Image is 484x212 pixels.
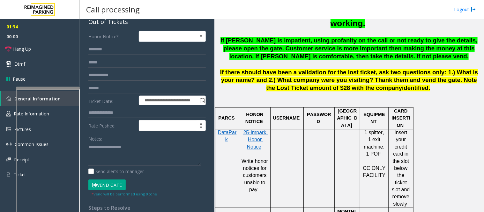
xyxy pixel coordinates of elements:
span: Pause [13,76,26,82]
span: Dtmf [14,61,25,67]
img: 'icon' [6,172,11,178]
span: . [428,85,430,91]
span: Receipt [14,157,29,163]
span: General Information [14,96,61,102]
h4: Steps to Resolve [88,205,206,211]
img: 'icon' [6,157,11,162]
label: Send alerts to manager [88,168,144,175]
span: HONOR NOTICE [245,112,265,124]
span: USERNAME [273,116,300,121]
span: If [PERSON_NAME] is impatient, using profanity on the call or not ready to give the details, plea... [220,37,477,60]
span: identified [402,85,428,91]
small: Vend will be performed using 9 tone [92,192,157,196]
label: Notes: [88,133,102,142]
img: 'icon' [6,111,11,117]
span: Rate Information [14,111,49,117]
span: Increase value [197,121,205,126]
img: 'icon' [6,96,11,101]
span: Decrease value [197,126,205,131]
span: Common Issues [15,141,48,147]
span: Ticket [14,172,26,178]
span: 25-Impark Honor Notice [243,130,267,150]
span: CC ONLY FACILITY [363,166,387,178]
button: Vend Gate [88,179,126,190]
label: Rate Pushed: [87,120,137,131]
img: 'icon' [6,142,11,147]
img: 'icon' [6,127,11,131]
span: CARD INSERTION [392,109,410,128]
label: Honor Notice?: [87,31,137,42]
span: Hang Up [13,46,31,52]
span: PASSWORD [307,112,331,124]
a: DataPark [218,130,237,143]
h3: Call processing [83,2,143,17]
div: Out of Tickets [88,18,206,26]
a: General Information [1,91,80,106]
span: Write honor notices for customers unable to pay. [242,159,269,193]
span: EQUIPMENT [363,112,385,124]
span: If there should have been a validation for the lost ticket, ask two questions only: 1.) What is y... [220,69,478,92]
a: 25-Impark Honor Notice [243,130,267,150]
label: Ticket Date: [87,96,137,105]
span: [GEOGRAPHIC_DATA] [337,109,357,128]
span: Insert your credit card in the slot below the ticket slot and remove slowly [392,130,411,207]
span: Pictures [14,126,31,132]
a: Logout [454,6,476,13]
img: logout [471,6,476,13]
span: Toggle popup [198,96,205,105]
span: PARCS [218,116,235,121]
